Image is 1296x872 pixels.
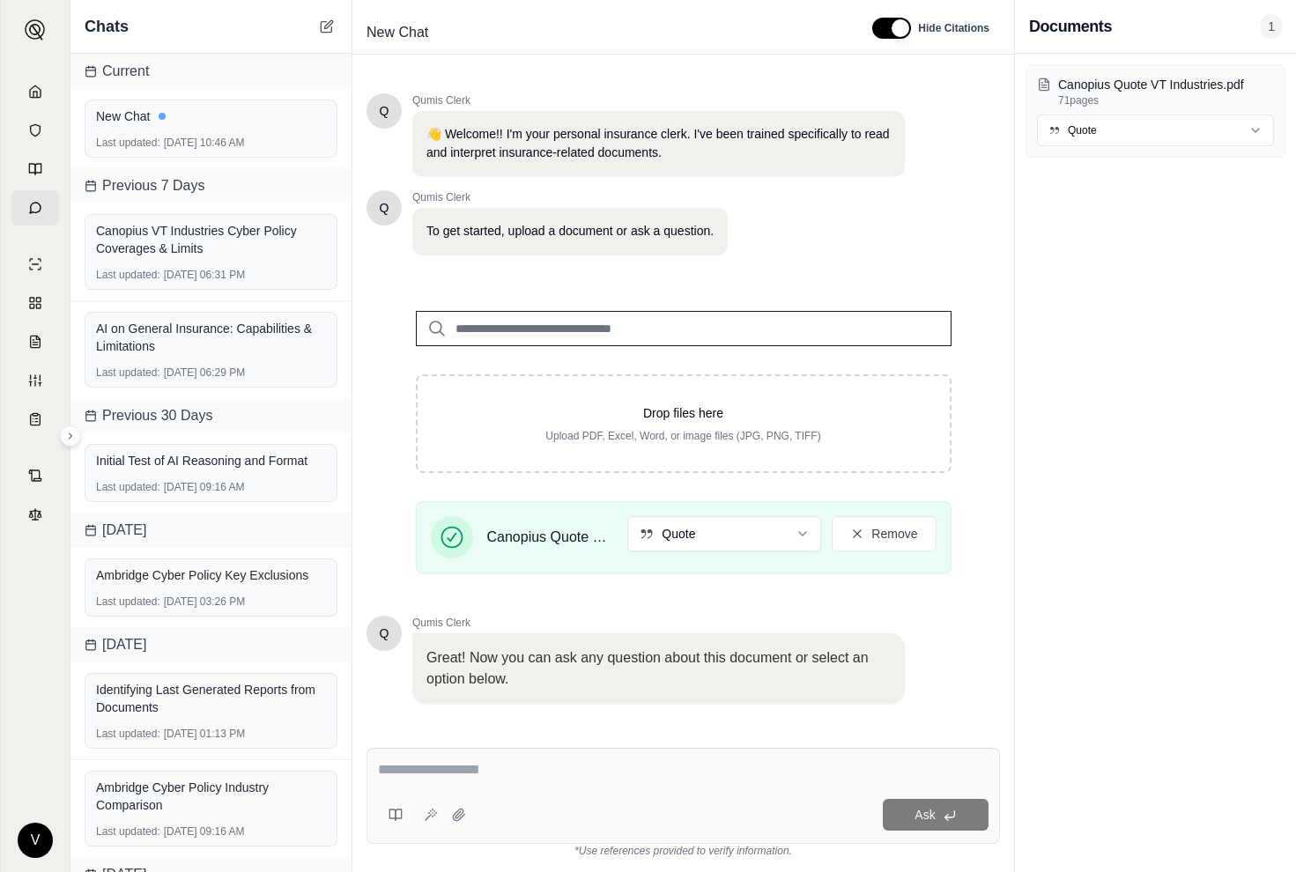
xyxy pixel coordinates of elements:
[426,222,714,240] p: To get started, upload a document or ask a question.
[915,808,935,822] span: Ask
[70,168,352,203] div: Previous 7 Days
[96,727,326,741] div: [DATE] 01:13 PM
[380,624,389,642] span: Hello
[11,74,59,109] a: Home
[359,18,435,47] span: New Chat
[96,107,326,125] div: New Chat
[11,247,59,282] a: Single Policy
[380,102,389,120] span: Hello
[412,616,905,630] span: Qumis Clerk
[85,14,129,39] span: Chats
[96,366,326,380] div: [DATE] 06:29 PM
[96,136,326,150] div: [DATE] 10:46 AM
[446,404,922,422] p: Drop files here
[70,513,352,548] div: [DATE]
[883,799,989,831] button: Ask
[96,480,160,494] span: Last updated:
[426,647,891,690] p: Great! Now you can ask any question about this document or select an option below.
[1029,14,1112,39] h3: Documents
[918,21,989,35] span: Hide Citations
[96,222,326,257] div: Canopius VT Industries Cyber Policy Coverages & Limits
[1261,14,1282,39] span: 1
[96,136,160,150] span: Last updated:
[96,681,326,716] div: Identifying Last Generated Reports from Documents
[96,595,160,609] span: Last updated:
[11,324,59,359] a: Claim Coverage
[832,516,936,551] button: Remove
[316,16,337,37] button: New Chat
[1058,93,1274,107] p: 71 pages
[60,425,81,447] button: Expand sidebar
[96,595,326,609] div: [DATE] 03:26 PM
[96,268,160,282] span: Last updated:
[1037,76,1274,107] button: Canopius Quote VT Industries.pdf71pages
[70,627,352,662] div: [DATE]
[25,19,46,41] img: Expand sidebar
[18,12,53,48] button: Expand sidebar
[380,199,389,217] span: Hello
[412,190,728,204] span: Qumis Clerk
[11,458,59,493] a: Contract Analysis
[11,497,59,532] a: Legal Search Engine
[11,363,59,398] a: Custom Report
[96,824,160,839] span: Last updated:
[426,125,891,162] p: 👋 Welcome!! I'm your personal insurance clerk. I've been trained specifically to read and interpr...
[96,824,326,839] div: [DATE] 09:16 AM
[96,268,326,282] div: [DATE] 06:31 PM
[11,190,59,225] a: Chat
[367,844,1000,858] div: *Use references provided to verify information.
[11,113,59,148] a: Documents Vault
[487,527,614,548] span: Canopius Quote VT Industries.pdf
[70,398,352,433] div: Previous 30 Days
[96,727,160,741] span: Last updated:
[96,480,326,494] div: [DATE] 09:16 AM
[446,429,922,443] p: Upload PDF, Excel, Word, or image files (JPG, PNG, TIFF)
[11,402,59,437] a: Coverage Table
[96,320,326,355] div: AI on General Insurance: Capabilities & Limitations
[96,779,326,814] div: Ambridge Cyber Policy Industry Comparison
[18,823,53,858] div: V
[359,18,851,47] div: Edit Title
[96,366,160,380] span: Last updated:
[96,452,326,469] div: Initial Test of AI Reasoning and Format
[412,93,905,107] span: Qumis Clerk
[1058,76,1274,93] p: Canopius Quote VT Industries.pdf
[70,54,352,89] div: Current
[11,151,59,187] a: Prompt Library
[96,566,326,584] div: Ambridge Cyber Policy Key Exclusions
[11,285,59,321] a: Policy Comparisons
